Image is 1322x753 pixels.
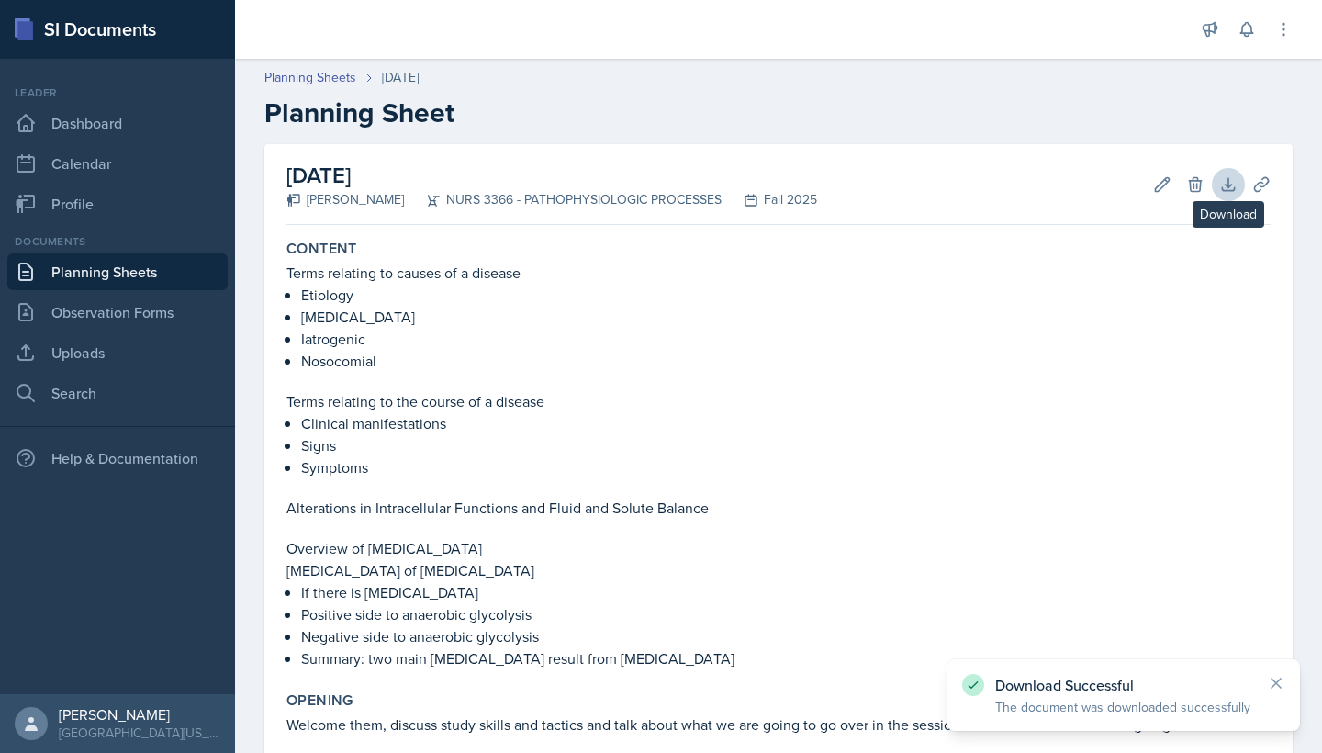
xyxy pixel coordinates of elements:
[382,68,419,87] div: [DATE]
[301,581,1271,603] p: If there is [MEDICAL_DATA]
[264,68,356,87] a: Planning Sheets
[301,412,1271,434] p: Clinical manifestations
[1212,168,1245,201] button: Download
[995,676,1252,694] p: Download Successful
[286,390,1271,412] p: Terms relating to the course of a disease
[301,350,1271,372] p: Nosocomial
[7,105,228,141] a: Dashboard
[286,497,1271,519] p: Alterations in Intracellular Functions and Fluid and Solute Balance
[301,647,1271,669] p: Summary: two main [MEDICAL_DATA] result from [MEDICAL_DATA]
[995,698,1252,716] p: The document was downloaded successfully
[286,537,1271,559] p: Overview of [MEDICAL_DATA]
[301,284,1271,306] p: Etiology
[7,185,228,222] a: Profile
[7,253,228,290] a: Planning Sheets
[404,190,722,209] div: NURS 3366 - PATHOPHYSIOLOGIC PROCESSES
[7,233,228,250] div: Documents
[286,240,357,258] label: Content
[286,159,817,192] h2: [DATE]
[59,705,220,724] div: [PERSON_NAME]
[7,145,228,182] a: Calendar
[301,434,1271,456] p: Signs
[286,262,1271,284] p: Terms relating to causes of a disease
[286,190,404,209] div: [PERSON_NAME]
[286,691,353,710] label: Opening
[301,603,1271,625] p: Positive side to anaerobic glycolysis
[301,625,1271,647] p: Negative side to anaerobic glycolysis
[264,96,1293,129] h2: Planning Sheet
[7,84,228,101] div: Leader
[722,190,817,209] div: Fall 2025
[301,328,1271,350] p: Iatrogenic
[7,375,228,411] a: Search
[301,306,1271,328] p: [MEDICAL_DATA]
[286,559,1271,581] p: [MEDICAL_DATA] of [MEDICAL_DATA]
[286,714,1271,736] p: Welcome them, discuss study skills and tactics and talk about what we are going to go over in the...
[7,294,228,331] a: Observation Forms
[7,440,228,477] div: Help & Documentation
[7,334,228,371] a: Uploads
[59,724,220,742] div: [GEOGRAPHIC_DATA][US_STATE]
[301,456,1271,478] p: Symptoms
